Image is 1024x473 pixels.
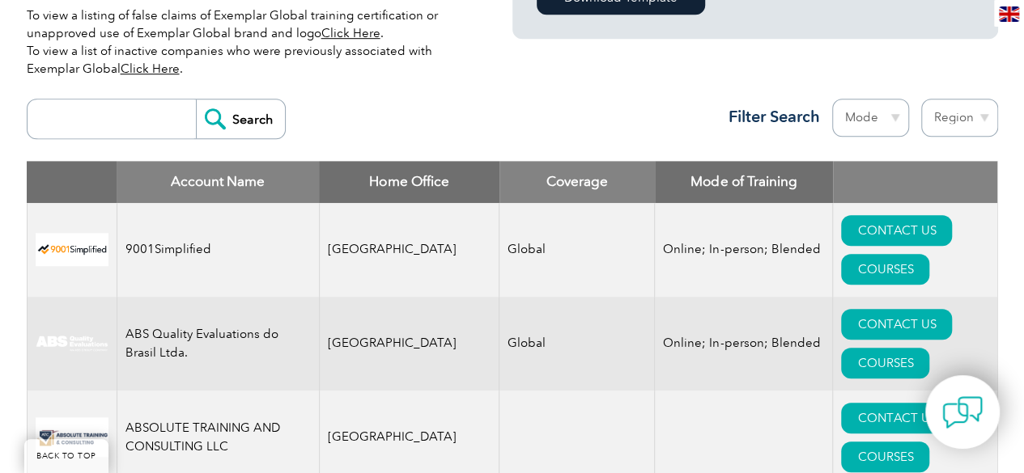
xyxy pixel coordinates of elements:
img: 37c9c059-616f-eb11-a812-002248153038-logo.png [36,233,108,266]
a: COURSES [841,254,929,285]
h3: Filter Search [719,107,820,127]
th: Mode of Training: activate to sort column ascending [655,161,833,203]
td: Global [499,203,655,297]
td: Online; In-person; Blended [655,297,833,391]
th: Home Office: activate to sort column ascending [319,161,499,203]
a: BACK TO TOP [24,439,108,473]
td: [GEOGRAPHIC_DATA] [319,203,499,297]
img: 16e092f6-eadd-ed11-a7c6-00224814fd52-logo.png [36,417,108,457]
td: Global [499,297,655,391]
img: c92924ac-d9bc-ea11-a814-000d3a79823d-logo.jpg [36,335,108,353]
a: Click Here [321,26,380,40]
img: en [999,6,1019,22]
a: CONTACT US [841,403,952,433]
p: To view a listing of false claims of Exemplar Global training certification or unapproved use of ... [27,6,464,78]
th: Account Name: activate to sort column descending [117,161,319,203]
td: 9001Simplified [117,203,319,297]
img: contact-chat.png [942,392,983,433]
a: Click Here [121,61,180,76]
td: ABS Quality Evaluations do Brasil Ltda. [117,297,319,391]
a: CONTACT US [841,309,952,340]
a: COURSES [841,348,929,378]
a: CONTACT US [841,215,952,246]
td: [GEOGRAPHIC_DATA] [319,297,499,391]
a: COURSES [841,441,929,472]
th: : activate to sort column ascending [833,161,997,203]
input: Search [196,99,285,138]
td: Online; In-person; Blended [655,203,833,297]
th: Coverage: activate to sort column ascending [499,161,655,203]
